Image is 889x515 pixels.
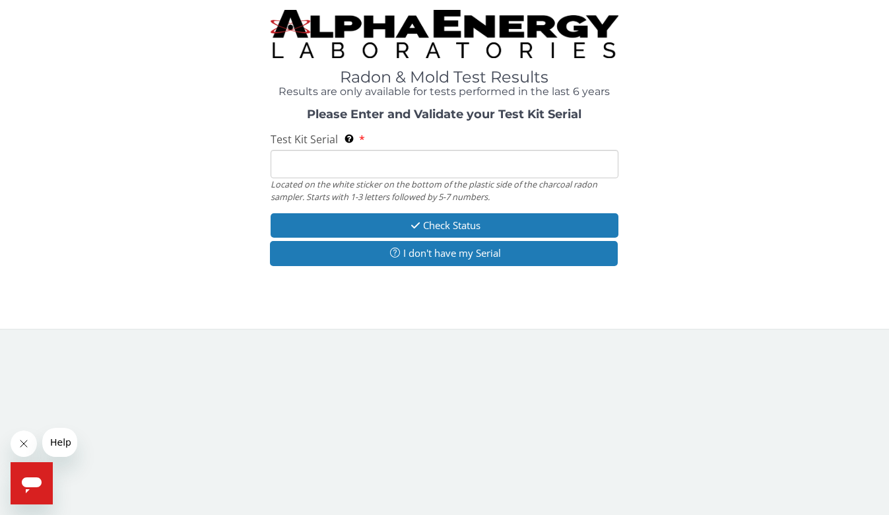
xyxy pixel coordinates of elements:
[11,462,53,504] iframe: Button to launch messaging window
[42,428,77,457] iframe: Message from company
[270,241,618,265] button: I don't have my Serial
[271,213,618,238] button: Check Status
[271,10,618,58] img: TightCrop.jpg
[11,430,37,457] iframe: Close message
[271,86,618,98] h4: Results are only available for tests performed in the last 6 years
[271,69,618,86] h1: Radon & Mold Test Results
[271,132,338,147] span: Test Kit Serial
[271,178,618,203] div: Located on the white sticker on the bottom of the plastic side of the charcoal radon sampler. Sta...
[307,107,581,121] strong: Please Enter and Validate your Test Kit Serial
